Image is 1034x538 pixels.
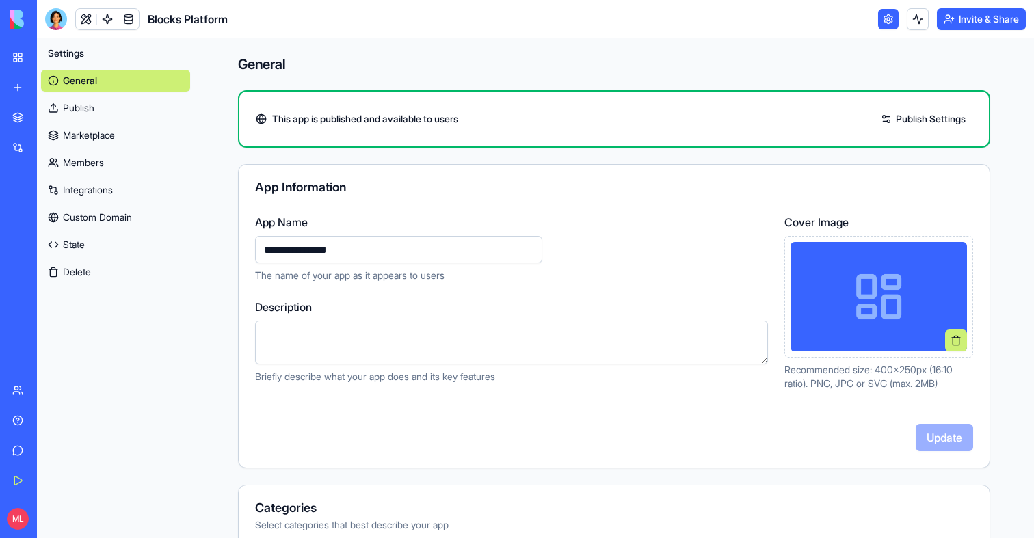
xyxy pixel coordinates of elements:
span: Blocks Platform [148,11,228,27]
div: Categories [255,502,973,514]
div: Select categories that best describe your app [255,518,973,532]
a: General [41,70,190,92]
a: Publish Settings [874,108,972,130]
span: ML [7,508,29,530]
a: Publish [41,97,190,119]
span: This app is published and available to users [272,112,458,126]
h4: General [238,55,990,74]
label: App Name [255,214,768,230]
img: logo [10,10,94,29]
div: App Information [255,181,973,193]
a: State [41,234,190,256]
button: Settings [41,42,190,64]
p: The name of your app as it appears to users [255,269,768,282]
span: Settings [48,46,84,60]
a: Members [41,152,190,174]
button: Delete [41,261,190,283]
button: Invite & Share [937,8,1026,30]
a: Custom Domain [41,206,190,228]
a: Marketplace [41,124,190,146]
label: Cover Image [784,214,973,230]
label: Description [255,299,768,315]
p: Briefly describe what your app does and its key features [255,370,768,384]
p: Recommended size: 400x250px (16:10 ratio). PNG, JPG or SVG (max. 2MB) [784,363,973,390]
a: Integrations [41,179,190,201]
img: Preview [791,242,966,351]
